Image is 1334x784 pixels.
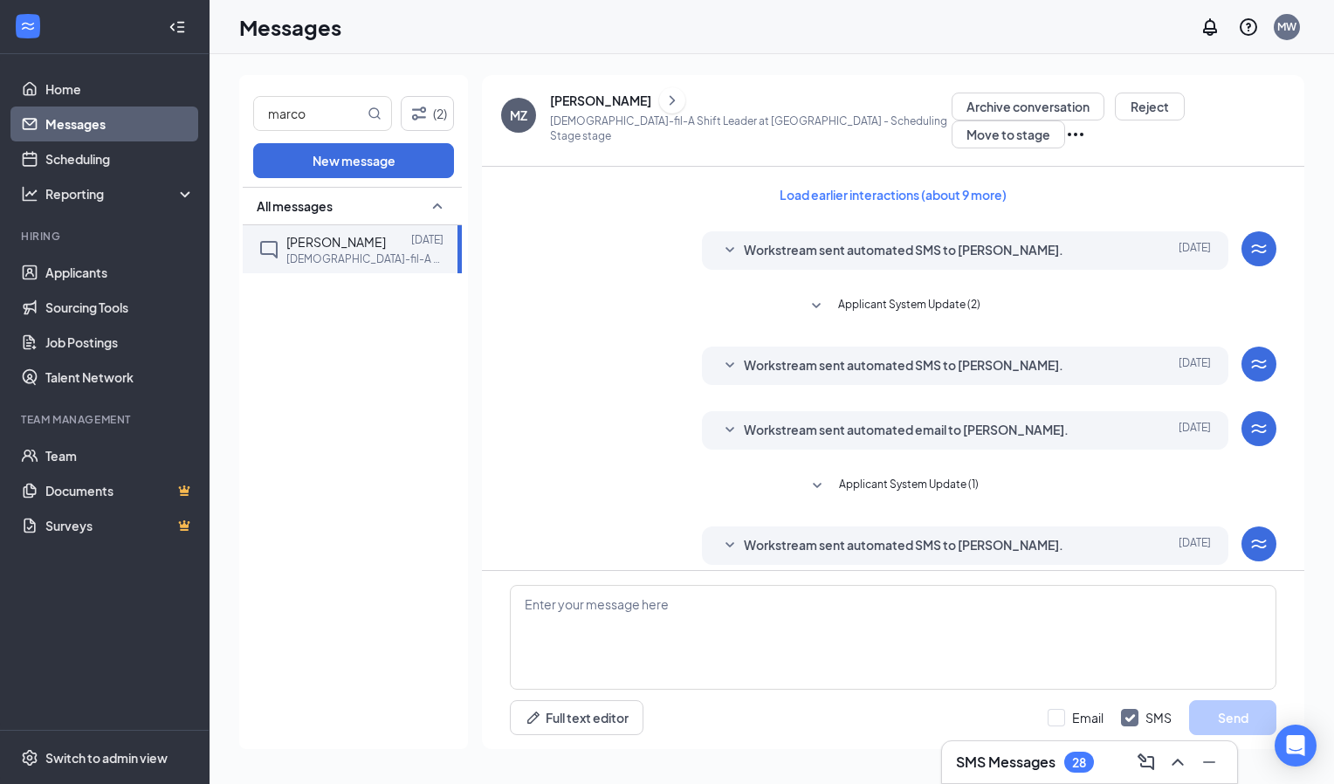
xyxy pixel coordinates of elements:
[45,141,195,176] a: Scheduling
[1167,752,1188,773] svg: ChevronUp
[21,185,38,203] svg: Analysis
[45,325,195,360] a: Job Postings
[19,17,37,35] svg: WorkstreamLogo
[1199,752,1220,773] svg: Minimize
[168,18,186,36] svg: Collapse
[1275,725,1317,767] div: Open Intercom Messenger
[45,290,195,325] a: Sourcing Tools
[744,535,1063,556] span: Workstream sent automated SMS to [PERSON_NAME].
[1164,748,1192,776] button: ChevronUp
[952,93,1104,120] button: Archive conversation
[21,229,191,244] div: Hiring
[45,473,195,508] a: DocumentsCrown
[807,476,979,497] button: SmallChevronDownApplicant System Update (1)
[719,240,740,261] svg: SmallChevronDown
[258,239,279,260] svg: ChatInactive
[401,96,454,131] button: Filter (2)
[806,296,980,317] button: SmallChevronDownApplicant System Update (2)
[1195,748,1223,776] button: Minimize
[1115,93,1185,120] button: Reject
[1072,755,1086,770] div: 28
[510,107,527,124] div: MZ
[1277,19,1296,34] div: MW
[257,197,333,215] span: All messages
[45,438,195,473] a: Team
[1179,535,1211,556] span: [DATE]
[510,700,643,735] button: Full text editorPen
[254,97,364,130] input: Search
[1179,240,1211,261] span: [DATE]
[719,420,740,441] svg: SmallChevronDown
[286,251,444,266] p: [DEMOGRAPHIC_DATA]-fil-A Shift Leader at [GEOGRAPHIC_DATA]
[956,753,1056,772] h3: SMS Messages
[807,476,828,497] svg: SmallChevronDown
[253,143,454,178] button: New message
[1132,748,1160,776] button: ComposeMessage
[1200,17,1221,38] svg: Notifications
[45,749,168,767] div: Switch to admin view
[1179,355,1211,376] span: [DATE]
[286,234,386,250] span: [PERSON_NAME]
[1179,420,1211,441] span: [DATE]
[525,709,542,726] svg: Pen
[719,355,740,376] svg: SmallChevronDown
[411,232,444,247] p: [DATE]
[409,103,430,124] svg: Filter
[1065,124,1086,145] svg: Ellipses
[806,296,827,317] svg: SmallChevronDown
[659,87,685,113] button: ChevronRight
[45,360,195,395] a: Talent Network
[744,240,1063,261] span: Workstream sent automated SMS to [PERSON_NAME].
[368,107,382,120] svg: MagnifyingGlass
[765,181,1021,209] button: Load earlier interactions (about 9 more)
[45,185,196,203] div: Reporting
[744,420,1069,441] span: Workstream sent automated email to [PERSON_NAME].
[1248,533,1269,554] svg: WorkstreamLogo
[550,113,952,143] p: [DEMOGRAPHIC_DATA]-fil-A Shift Leader at [GEOGRAPHIC_DATA] - Scheduling Stage stage
[550,92,651,109] div: [PERSON_NAME]
[744,355,1063,376] span: Workstream sent automated SMS to [PERSON_NAME].
[719,535,740,556] svg: SmallChevronDown
[952,120,1065,148] button: Move to stage
[1248,354,1269,375] svg: WorkstreamLogo
[1248,238,1269,259] svg: WorkstreamLogo
[1189,700,1276,735] button: Send
[1238,17,1259,38] svg: QuestionInfo
[239,12,341,42] h1: Messages
[427,196,448,217] svg: SmallChevronUp
[45,107,195,141] a: Messages
[45,255,195,290] a: Applicants
[838,296,980,317] span: Applicant System Update (2)
[45,72,195,107] a: Home
[21,412,191,427] div: Team Management
[1248,418,1269,439] svg: WorkstreamLogo
[21,749,38,767] svg: Settings
[664,90,681,111] svg: ChevronRight
[1136,752,1157,773] svg: ComposeMessage
[839,476,979,497] span: Applicant System Update (1)
[45,508,195,543] a: SurveysCrown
